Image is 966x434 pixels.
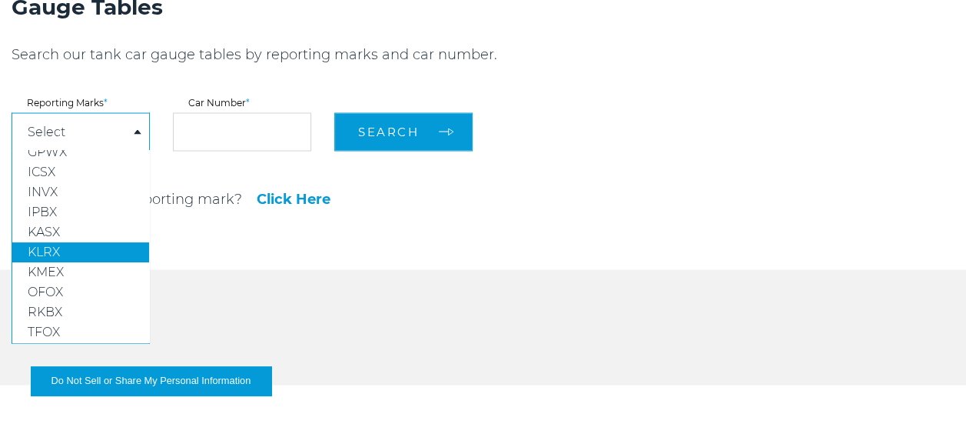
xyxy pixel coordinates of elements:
[28,165,55,179] span: ICSX
[12,98,150,107] label: Reporting Marks
[12,182,149,202] a: INVX
[28,245,60,259] span: KLRX
[28,305,62,319] span: RKBX
[12,45,715,63] p: Search our tank car gauge tables by reporting marks and car number.
[12,302,149,322] a: RKBX
[28,265,64,279] span: KMEX
[12,202,149,222] a: IPBX
[28,325,60,339] span: TFOX
[28,185,58,199] span: INVX
[173,98,311,107] label: Car Number
[28,225,60,239] span: KASX
[28,145,67,159] span: GPWX
[12,142,149,162] a: GPWX
[28,125,65,138] a: Select
[28,205,57,219] span: IPBX
[12,222,149,242] a: KASX
[12,322,149,342] a: TFOX
[31,366,271,396] button: Do Not Sell or Share My Personal Information
[358,124,419,139] span: Search
[28,285,63,299] span: OFOX
[12,242,149,262] a: KLRX
[12,262,149,282] a: KMEX
[12,282,149,302] a: OFOX
[12,162,149,182] a: ICSX
[257,192,330,205] a: Click Here
[334,112,473,151] button: Search arrow arrow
